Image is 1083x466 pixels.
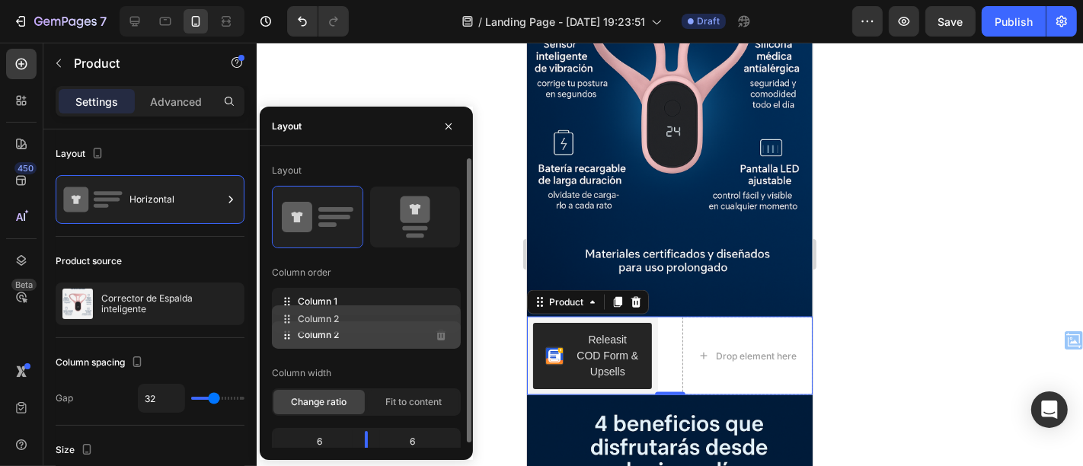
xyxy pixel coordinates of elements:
div: Column order [272,266,331,279]
div: Undo/Redo [287,6,349,37]
input: Auto [139,385,184,412]
div: 450 [14,162,37,174]
div: Publish [995,14,1033,30]
div: 6 [380,431,458,452]
p: 7 [100,12,107,30]
span: Fit to content [385,395,442,409]
div: Column spacing [56,353,146,373]
p: Settings [75,94,118,110]
div: Layout [56,144,107,164]
button: 7 [6,6,113,37]
div: Gap [56,391,73,405]
span: / [478,14,482,30]
div: Column width [272,366,331,380]
span: Save [938,15,963,28]
button: Publish [982,6,1046,37]
button: Save [925,6,976,37]
span: Landing Page - [DATE] 19:23:51 [485,14,645,30]
span: Draft [697,14,720,28]
p: Advanced [150,94,202,110]
p: Corrector de Espalda inteligente [101,293,238,314]
div: Horizontal [129,182,222,217]
iframe: Design area [527,43,813,466]
div: Product source [56,254,122,268]
img: product feature img [62,289,93,319]
div: Layout [272,164,302,177]
span: Change ratio [291,395,347,409]
span: Column 2 [298,328,339,342]
p: Product [74,54,203,72]
div: Open Intercom Messenger [1031,391,1068,428]
div: Layout [272,120,302,133]
div: 6 [275,431,353,452]
span: Column 1 [298,295,337,308]
div: Size [56,440,96,461]
div: Beta [11,279,37,291]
